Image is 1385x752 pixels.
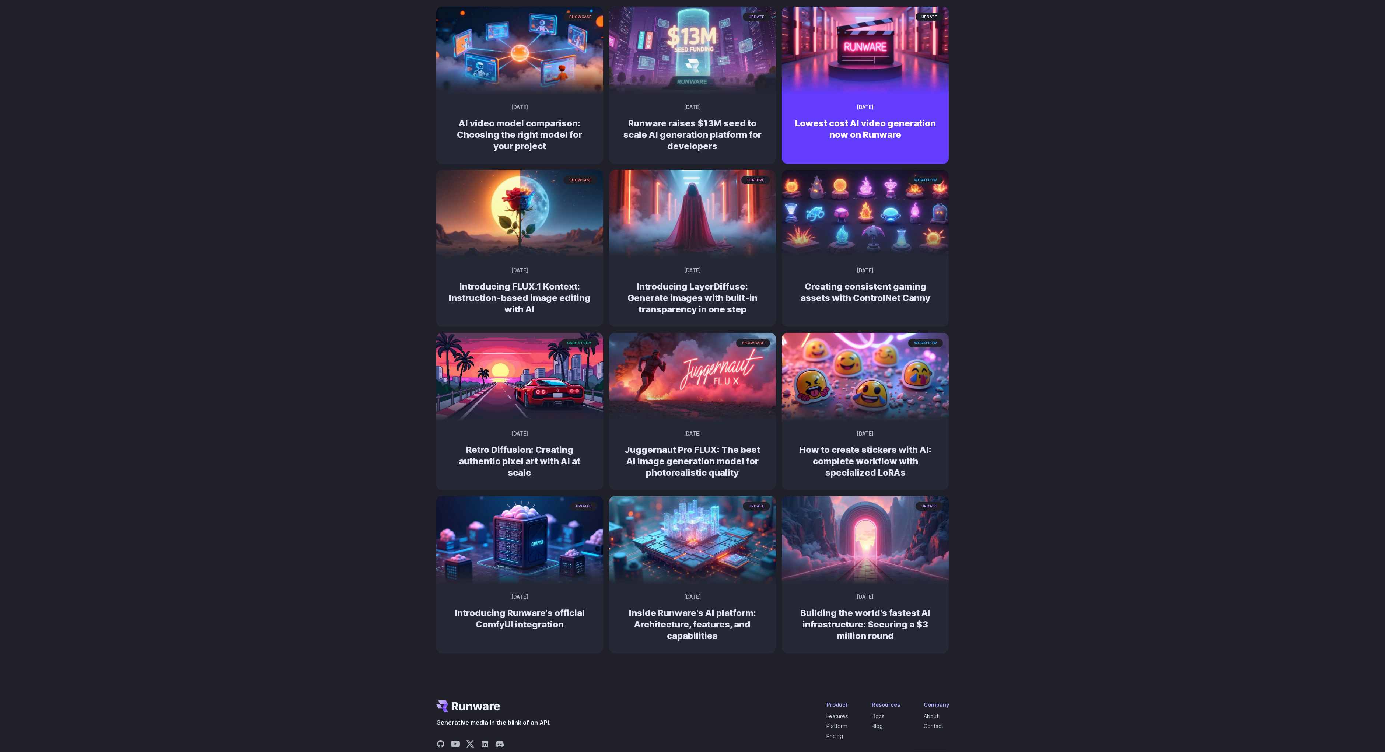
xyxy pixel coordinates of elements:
img: Neon-lit movie clapperboard with the word 'RUNWARE' in a futuristic server room [778,1,953,94]
a: Futuristic neon archway over a glowing path leading into a sunset update [DATE] Building the worl... [782,578,949,653]
span: workflow [908,339,943,347]
img: creative ad image of powerful runner leaving a trail of pink smoke and sparks, speed, lights floa... [609,333,776,421]
img: Futuristic network of glowing screens showing robots and a person connected to a central digital ... [436,7,603,95]
img: An array of glowing, stylized elemental orbs and flames in various containers and stands, depicte... [782,170,949,258]
a: Neon-lit movie clapperboard with the word 'RUNWARE' in a futuristic server room update [DATE] Low... [782,89,949,153]
a: Platform [826,723,847,729]
h2: Runware raises $13M seed to scale AI generation platform for developers [621,118,764,152]
a: Blog [872,723,883,729]
h2: AI video model comparison: Choosing the right model for your project [448,118,591,152]
span: showcase [563,13,597,21]
a: About [924,713,938,719]
a: Pricing [826,733,843,739]
time: [DATE] [684,430,701,438]
a: Share on Discord [495,739,504,751]
a: Futuristic network of glowing screens showing robots and a person connected to a central digital ... [436,89,603,164]
a: Go to / [436,700,500,712]
h2: Lowest cost AI video generation now on Runware [794,118,937,140]
h2: Inside Runware's AI platform: Architecture, features, and capabilities [621,607,764,642]
span: Generative media in the blink of an API. [436,718,550,728]
h2: Introducing LayerDiffuse: Generate images with built-in transparency in one step [621,281,764,315]
div: Resources [872,700,900,709]
time: [DATE] [511,104,528,112]
div: Company [924,700,949,709]
h2: Introducing Runware's official ComfyUI integration [448,607,591,630]
time: [DATE] [857,267,874,275]
a: Features [826,713,848,719]
a: Share on X [466,739,475,751]
a: A collection of vibrant, neon-style animal and nature stickers with a futuristic aesthetic workfl... [782,415,949,490]
img: Futuristic neon archway over a glowing path leading into a sunset [782,496,949,584]
time: [DATE] [684,267,701,275]
a: A cloaked figure made entirely of bending light and heat distortion, slightly warping the scene b... [609,252,776,327]
span: update [916,13,943,21]
span: update [570,502,597,510]
time: [DATE] [684,593,701,601]
span: update [743,502,770,510]
h2: How to create stickers with AI: complete workflow with specialized LoRAs [794,444,937,479]
img: A futuristic holographic city glowing blue and orange, emerging from a computer chip [609,496,776,584]
a: a red sports car on a futuristic highway with a sunset and city skyline in the background, styled... [436,415,603,490]
a: Futuristic server labeled 'COMFYUI' with glowing blue lights and a brain-like structure on top up... [436,578,603,642]
time: [DATE] [511,267,528,275]
span: feature [741,176,770,184]
a: creative ad image of powerful runner leaving a trail of pink smoke and sparks, speed, lights floa... [609,415,776,490]
img: Futuristic city scene with neon lights showing Runware announcement of $13M seed funding in large... [609,7,776,95]
a: Share on GitHub [436,739,445,751]
h2: Creating consistent gaming assets with ControlNet Canny [794,281,937,304]
time: [DATE] [857,104,874,112]
h2: Juggernaut Pro FLUX: The best AI image generation model for photorealistic quality [621,444,764,479]
span: case study [561,339,597,347]
img: A collection of vibrant, neon-style animal and nature stickers with a futuristic aesthetic [782,333,949,421]
img: A cloaked figure made entirely of bending light and heat distortion, slightly warping the scene b... [609,170,776,258]
a: Futuristic city scene with neon lights showing Runware announcement of $13M seed funding in large... [609,89,776,164]
span: update [916,502,943,510]
time: [DATE] [857,430,874,438]
a: Docs [872,713,885,719]
span: update [743,13,770,21]
a: Share on YouTube [451,739,460,751]
time: [DATE] [857,593,874,601]
span: workflow [908,176,943,184]
time: [DATE] [684,104,701,112]
a: Share on LinkedIn [480,739,489,751]
img: a red sports car on a futuristic highway with a sunset and city skyline in the background, styled... [436,333,603,421]
time: [DATE] [511,430,528,438]
h2: Building the world's fastest AI infrastructure: Securing a $3 million round [794,607,937,642]
a: A futuristic holographic city glowing blue and orange, emerging from a computer chip update [DATE... [609,578,776,653]
time: [DATE] [511,593,528,601]
a: An array of glowing, stylized elemental orbs and flames in various containers and stands, depicte... [782,252,949,316]
span: showcase [736,339,770,347]
div: Product [826,700,848,709]
a: Surreal rose in a desert landscape, split between day and night with the sun and moon aligned beh... [436,252,603,327]
span: showcase [563,176,597,184]
img: Futuristic server labeled 'COMFYUI' with glowing blue lights and a brain-like structure on top [436,496,603,584]
h2: Retro Diffusion: Creating authentic pixel art with AI at scale [448,444,591,479]
h2: Introducing FLUX.1 Kontext: Instruction-based image editing with AI [448,281,591,315]
a: Contact [924,723,943,729]
img: Surreal rose in a desert landscape, split between day and night with the sun and moon aligned beh... [436,170,603,258]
